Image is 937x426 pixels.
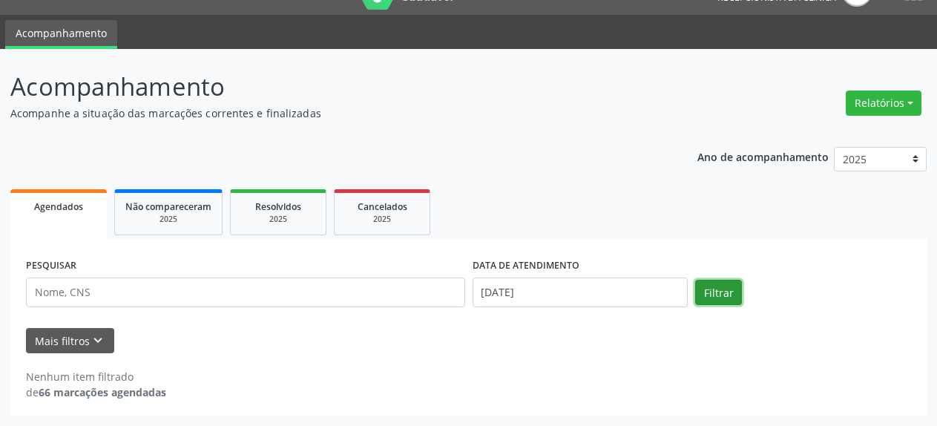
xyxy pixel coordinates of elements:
[26,384,166,400] div: de
[39,385,166,399] strong: 66 marcações agendadas
[125,200,211,213] span: Não compareceram
[26,255,76,278] label: PESQUISAR
[34,200,83,213] span: Agendados
[26,328,114,354] button: Mais filtroskeyboard_arrow_down
[358,200,407,213] span: Cancelados
[90,332,106,349] i: keyboard_arrow_down
[697,147,829,166] p: Ano de acompanhamento
[846,91,921,116] button: Relatórios
[255,200,301,213] span: Resolvidos
[26,278,465,307] input: Nome, CNS
[241,214,315,225] div: 2025
[5,20,117,49] a: Acompanhamento
[10,68,652,105] p: Acompanhamento
[125,214,211,225] div: 2025
[10,105,652,121] p: Acompanhe a situação das marcações correntes e finalizadas
[345,214,419,225] div: 2025
[26,369,166,384] div: Nenhum item filtrado
[473,255,579,278] label: DATA DE ATENDIMENTO
[695,280,742,305] button: Filtrar
[473,278,688,307] input: Selecione um intervalo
